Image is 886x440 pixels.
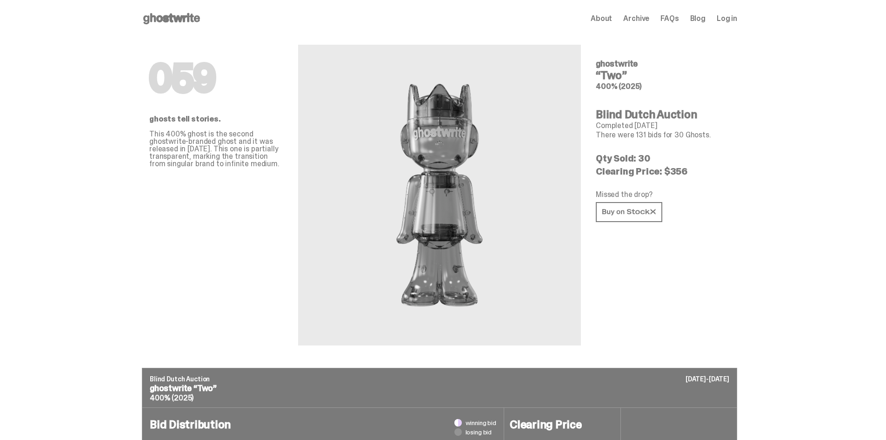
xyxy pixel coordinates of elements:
p: Qty Sold: 30 [596,154,730,163]
span: 400% (2025) [150,393,193,403]
p: Clearing Price: $356 [596,167,730,176]
span: 400% (2025) [596,81,642,91]
p: Missed the drop? [596,191,730,198]
a: Blog [690,15,706,22]
span: losing bid [466,429,492,435]
img: ghostwrite&ldquo;Two&rdquo; [337,67,542,323]
p: Blind Dutch Auction [150,376,729,382]
h1: 059 [149,60,283,97]
span: ghostwrite [596,58,638,69]
p: ghosts tell stories. [149,115,283,123]
p: [DATE]-[DATE] [686,376,729,382]
p: There were 131 bids for 30 Ghosts. [596,131,730,139]
h4: Blind Dutch Auction [596,109,730,120]
p: Completed [DATE] [596,122,730,129]
span: winning bid [466,420,496,426]
a: Archive [623,15,649,22]
p: ghostwrite “Two” [150,384,729,393]
a: Log in [717,15,737,22]
h4: Clearing Price [510,419,615,430]
a: About [591,15,612,22]
a: FAQs [660,15,679,22]
p: This 400% ghost is the second ghostwrite-branded ghost and it was released in [DATE]. This one is... [149,130,283,168]
h4: “Two” [596,70,730,81]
